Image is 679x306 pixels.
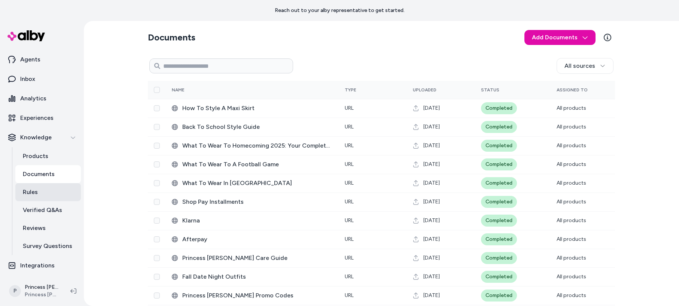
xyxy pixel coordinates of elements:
a: Integrations [3,257,81,275]
span: All products [557,292,586,299]
span: [DATE] [423,198,440,206]
span: URL [345,142,354,149]
div: Completed [481,140,517,152]
span: All products [557,124,586,130]
span: Shop Pay Installments [182,197,333,206]
button: Select row [154,199,160,205]
span: [DATE] [423,142,440,149]
div: What To Wear To A Football Game [172,160,333,169]
div: Afterpay [172,235,333,244]
p: Knowledge [20,133,52,142]
button: Select row [154,293,160,299]
p: Experiences [20,113,54,122]
button: Add Documents [524,30,596,45]
div: Princess Polly Care Guide [172,254,333,263]
div: Back To School Style Guide [172,122,333,131]
div: Completed [481,271,517,283]
div: Completed [481,215,517,227]
span: [DATE] [423,273,440,281]
div: Completed [481,290,517,302]
div: Klarna [172,216,333,225]
a: Rules [15,183,81,201]
div: Completed [481,158,517,170]
span: All products [557,217,586,224]
span: URL [345,255,354,261]
div: Completed [481,121,517,133]
span: [DATE] [423,161,440,168]
button: Select row [154,143,160,149]
span: All products [557,105,586,111]
p: Inbox [20,75,35,84]
h2: Documents [148,31,195,43]
button: Select all [154,87,160,93]
div: Name [172,87,228,93]
span: What To Wear In [GEOGRAPHIC_DATA] [182,179,333,188]
div: Fall Date Night Outfits [172,272,333,281]
span: URL [345,292,354,299]
span: [DATE] [423,292,440,299]
button: Select row [154,218,160,224]
a: Inbox [3,70,81,88]
p: Reach out to your alby representative to get started. [275,7,405,14]
a: Products [15,147,81,165]
button: Select row [154,180,160,186]
div: Completed [481,252,517,264]
div: What To Wear To Homecoming 2025: Your Complete Hoco Style Guide [172,141,333,150]
div: How To Style A Maxi Skirt [172,104,333,113]
span: URL [345,124,354,130]
span: Princess [PERSON_NAME] Care Guide [182,254,333,263]
span: All products [557,142,586,149]
span: Assigned To [557,87,588,93]
span: All sources [564,61,595,70]
span: URL [345,217,354,224]
span: All products [557,236,586,242]
a: Experiences [3,109,81,127]
span: Klarna [182,216,333,225]
a: Reviews [15,219,81,237]
p: Analytics [20,94,46,103]
p: Documents [23,170,55,179]
span: All products [557,199,586,205]
span: URL [345,161,354,167]
button: Select row [154,161,160,167]
span: Type [345,87,356,93]
p: Integrations [20,261,55,270]
div: Princess Polly Promo Codes [172,291,333,300]
p: Rules [23,188,38,197]
a: Agents [3,51,81,69]
img: alby Logo [7,30,45,41]
div: Completed [481,102,517,114]
span: URL [345,180,354,186]
a: Documents [15,165,81,183]
span: Princess [PERSON_NAME] Promo Codes [182,291,333,300]
p: Products [23,152,48,161]
p: Agents [20,55,40,64]
button: Select row [154,124,160,130]
a: Verified Q&As [15,201,81,219]
span: Fall Date Night Outfits [182,272,333,281]
p: Princess [PERSON_NAME] USA Shopify [25,284,58,291]
span: [DATE] [423,236,440,243]
span: URL [345,105,354,111]
span: [DATE] [423,104,440,112]
span: P [9,285,21,297]
span: All products [557,273,586,280]
span: [DATE] [423,179,440,187]
button: Knowledge [3,128,81,146]
span: What To Wear To A Football Game [182,160,333,169]
p: Verified Q&As [23,206,62,215]
button: All sources [557,58,613,74]
span: All products [557,161,586,167]
button: Select row [154,274,160,280]
span: URL [345,273,354,280]
button: Select row [154,255,160,261]
span: Back To School Style Guide [182,122,333,131]
a: Analytics [3,90,81,107]
div: Completed [481,196,517,208]
span: Afterpay [182,235,333,244]
a: Survey Questions [15,237,81,255]
span: [DATE] [423,217,440,224]
button: Select row [154,236,160,242]
span: All products [557,255,586,261]
button: Select row [154,105,160,111]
